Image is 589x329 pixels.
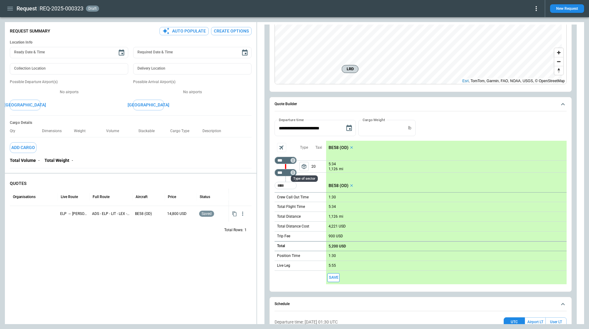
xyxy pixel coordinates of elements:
div: Too short [275,169,297,176]
div: scrollable content [326,141,567,284]
p: lb [408,125,411,131]
div: Status [200,195,210,199]
p: Qty [10,129,20,133]
p: Total Weight [44,158,69,163]
h6: Location Info [10,40,252,45]
p: 5:34 [329,205,336,209]
p: 1:30 [329,195,336,200]
p: Stackable [138,129,160,133]
p: Trip Fee [277,234,290,239]
p: Taxi [315,145,322,150]
label: Departure time [279,117,304,122]
div: Quote Builder [275,120,567,284]
p: Total Distance Cost [277,224,309,229]
div: , TomTom, Garmin, FAO, NOAA, USGS, © OpenStreetMap [462,78,565,84]
p: Total Flight Time [277,204,305,209]
button: Choose date [239,47,251,59]
button: Zoom out [554,57,563,66]
p: No airports [10,90,128,95]
h1: Request [17,5,37,12]
button: Reset bearing to north [554,66,563,75]
button: Create Options [211,27,252,35]
button: New Request [550,4,584,13]
div: Live Route [61,195,78,199]
div: Full Route [93,195,110,199]
button: left aligned [299,162,309,171]
p: No airports [133,90,252,95]
p: Weight [74,129,90,133]
p: - [72,158,73,163]
span: Save this aircraft quote and copy details to clipboard [327,273,340,282]
label: Cargo Weight [363,117,385,122]
div: Price [168,195,176,199]
div: Type of sector [291,175,318,182]
span: LRD [345,66,356,72]
p: 1 [244,228,247,233]
button: [GEOGRAPHIC_DATA] [10,100,40,110]
h6: Schedule [275,302,290,306]
p: QUOTES [10,181,252,186]
p: BE58 (OD) [329,145,348,150]
p: 4,221 USD [329,224,346,229]
p: 1,126 [329,214,338,219]
p: 1:30 [329,254,336,258]
span: Aircraft selection [277,143,286,152]
p: Departure time: [DATE] 01:30 UTC [275,319,338,325]
p: Description [202,129,226,133]
p: Total Distance [277,214,301,219]
p: Position Time [277,253,300,258]
span: Type of sector [299,162,309,171]
p: ELP → ABE [60,211,87,216]
p: BE58 (OD) [329,183,348,188]
div: Organisations [13,195,36,199]
button: Schedule [275,297,567,311]
p: Possible Arrival Airport(s) [133,79,252,85]
p: 5,200 USD [329,244,346,249]
button: Add Cargo [10,142,37,153]
h2: REQ-2025-000323 [40,5,83,12]
p: 5:34 [329,162,336,166]
button: Copy quote content [231,210,238,218]
h6: Quote Builder [275,102,297,106]
p: Crew Call Out Time [277,195,309,200]
p: 900 USD [329,234,343,239]
p: 20 [311,161,326,172]
div: Not found [275,157,297,164]
button: UTC [504,317,525,327]
p: Total Volume [10,158,36,163]
button: Zoom in [554,48,563,57]
span: saved [200,212,213,216]
button: Airport LT [525,317,545,327]
p: BE58 (OD) [135,211,162,216]
button: Quote Builder [275,97,567,111]
button: User LT [545,317,567,327]
h6: Cargo Details [10,121,252,125]
span: package_2 [301,163,307,170]
p: Type [300,145,308,150]
p: mi [339,214,343,219]
button: Choose date, selected date is Oct 7, 2025 [343,122,355,134]
p: Total Rows: [224,228,243,233]
p: Dimensions [42,129,67,133]
button: [GEOGRAPHIC_DATA] [133,100,164,110]
p: mi [339,166,343,172]
h6: Total [277,244,285,248]
div: Aircraft [136,195,148,199]
p: Possible Departure Airport(s) [10,79,128,85]
p: - [38,158,40,163]
span: draft [87,6,98,11]
div: Saved [199,206,226,222]
p: Request Summary [10,29,50,34]
button: Choose date [115,47,128,59]
p: 14,800 USD [167,211,194,216]
button: Save [327,273,340,282]
button: Auto Populate [160,27,209,35]
p: 1,126 [329,166,338,172]
p: Cargo Type [170,129,194,133]
p: Volume [106,129,124,133]
p: ADS - ELP - LIT - LEX - ABE - ADS [92,211,130,216]
p: Live Leg [277,263,290,268]
div: Too short [275,182,297,189]
p: 5:55 [329,263,336,268]
a: Esri [462,79,469,83]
